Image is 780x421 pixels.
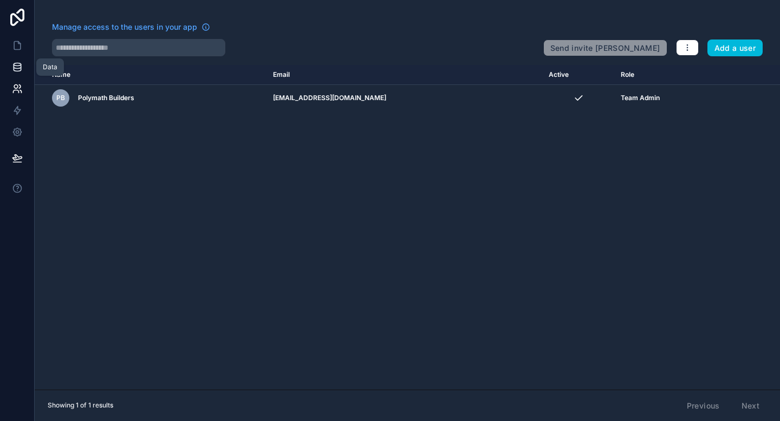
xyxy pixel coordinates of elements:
span: PB [56,94,65,102]
th: Role [614,65,728,85]
th: Email [266,65,542,85]
th: Name [35,65,266,85]
span: Team Admin [621,94,660,102]
th: Active [542,65,614,85]
div: scrollable content [35,65,780,390]
span: Manage access to the users in your app [52,22,197,32]
button: Add a user [707,40,763,57]
span: Polymath Builders [78,94,134,102]
td: [EMAIL_ADDRESS][DOMAIN_NAME] [266,85,542,111]
span: Showing 1 of 1 results [48,401,113,410]
a: Manage access to the users in your app [52,22,210,32]
div: Data [43,63,57,71]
